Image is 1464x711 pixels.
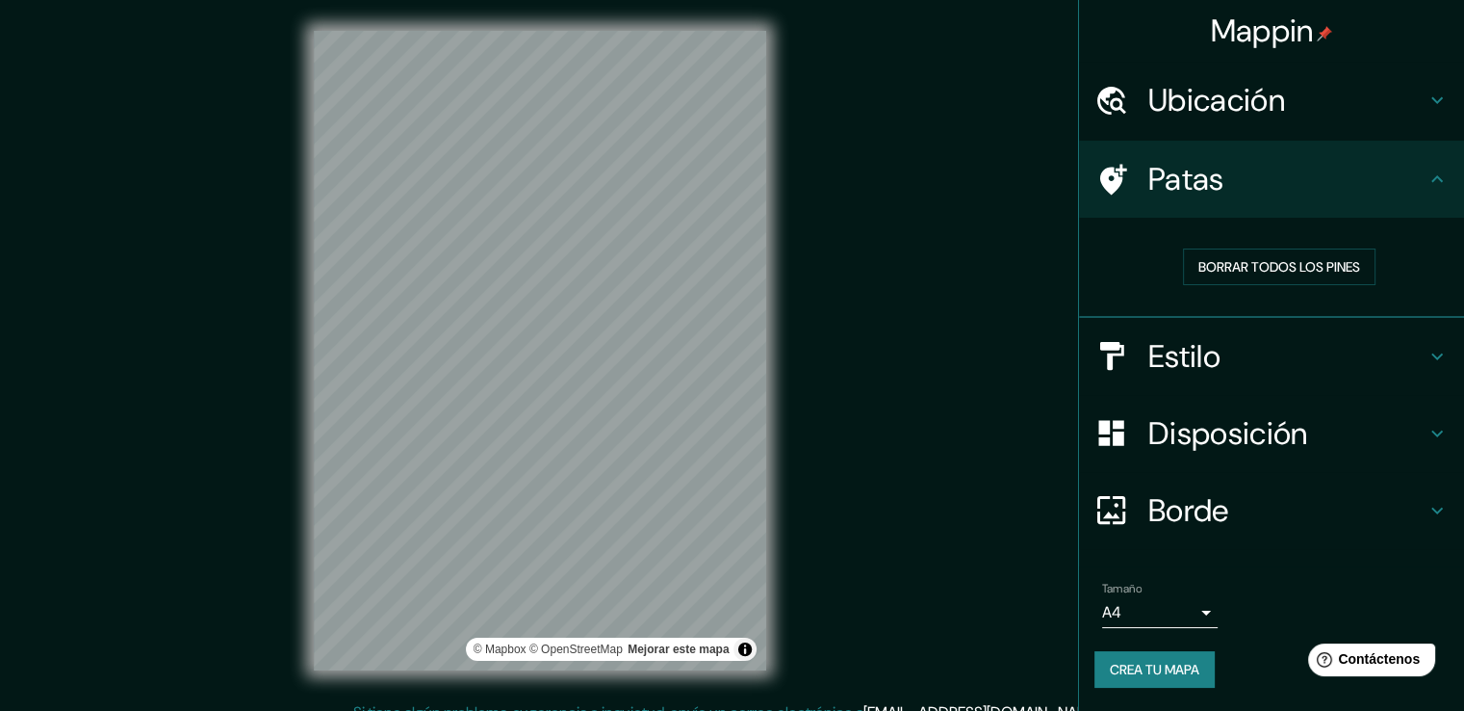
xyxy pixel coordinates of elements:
[1102,602,1121,622] font: A4
[1317,26,1332,41] img: pin-icon.png
[1293,636,1443,690] iframe: Lanzador de widgets de ayuda
[474,643,527,656] font: © Mapbox
[529,643,623,656] font: © OpenStreetMap
[1102,597,1218,628] div: A4
[1079,62,1464,139] div: Ubicación
[1148,490,1229,531] font: Borde
[1148,336,1220,377] font: Estilo
[1148,413,1307,454] font: Disposición
[1079,318,1464,395] div: Estilo
[314,31,766,671] canvas: Mapa
[628,643,729,656] a: Map feedback
[529,643,623,656] a: Mapa de OpenStreet
[1079,141,1464,218] div: Patas
[1094,651,1215,688] button: Crea tu mapa
[1079,472,1464,549] div: Borde
[1183,249,1375,285] button: Borrar todos los pines
[1148,80,1285,120] font: Ubicación
[1198,258,1360,276] font: Borrar todos los pines
[628,643,729,656] font: Mejorar este mapa
[1110,661,1199,678] font: Crea tu mapa
[1148,159,1224,199] font: Patas
[1211,11,1314,51] font: Mappin
[1079,395,1464,472] div: Disposición
[1102,581,1142,596] font: Tamaño
[733,638,757,661] button: Activar o desactivar atribución
[474,643,527,656] a: Mapbox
